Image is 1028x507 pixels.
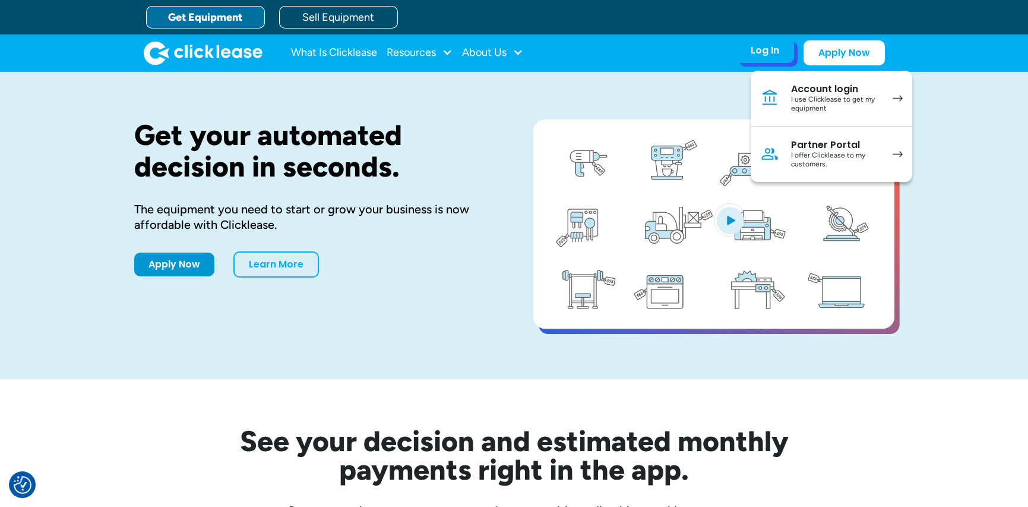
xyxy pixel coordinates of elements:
img: Blue play button logo on a light blue circular background [714,203,746,237]
a: open lightbox [533,119,894,329]
a: Get Equipment [146,6,265,29]
div: The equipment you need to start or grow your business is now affordable with Clicklease. [134,201,495,232]
img: Person icon [760,144,779,163]
img: Bank icon [760,89,779,108]
nav: Log In [751,71,912,182]
div: Partner Portal [791,139,881,151]
div: About Us [462,41,523,65]
img: Revisit consent button [14,476,31,494]
a: Learn More [233,251,319,278]
a: Account loginI use Clicklease to get my equipment [751,71,912,127]
a: home [144,41,262,65]
a: Sell Equipment [279,6,398,29]
a: What Is Clicklease [291,41,377,65]
a: Partner PortalI offer Clicklease to my customers. [751,127,912,182]
div: Account login [791,83,881,95]
div: I offer Clicklease to my customers. [791,151,881,169]
h2: See your decision and estimated monthly payments right in the app. [182,427,847,484]
div: I use Clicklease to get my equipment [791,95,881,114]
img: arrow [893,95,903,102]
a: Apply Now [804,40,885,65]
img: arrow [893,151,903,158]
a: Apply Now [134,253,214,276]
h1: Get your automated decision in seconds. [134,119,495,182]
button: Consent Preferences [14,476,31,494]
div: Log In [751,45,779,56]
img: Clicklease logo [144,41,262,65]
div: Resources [387,41,453,65]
